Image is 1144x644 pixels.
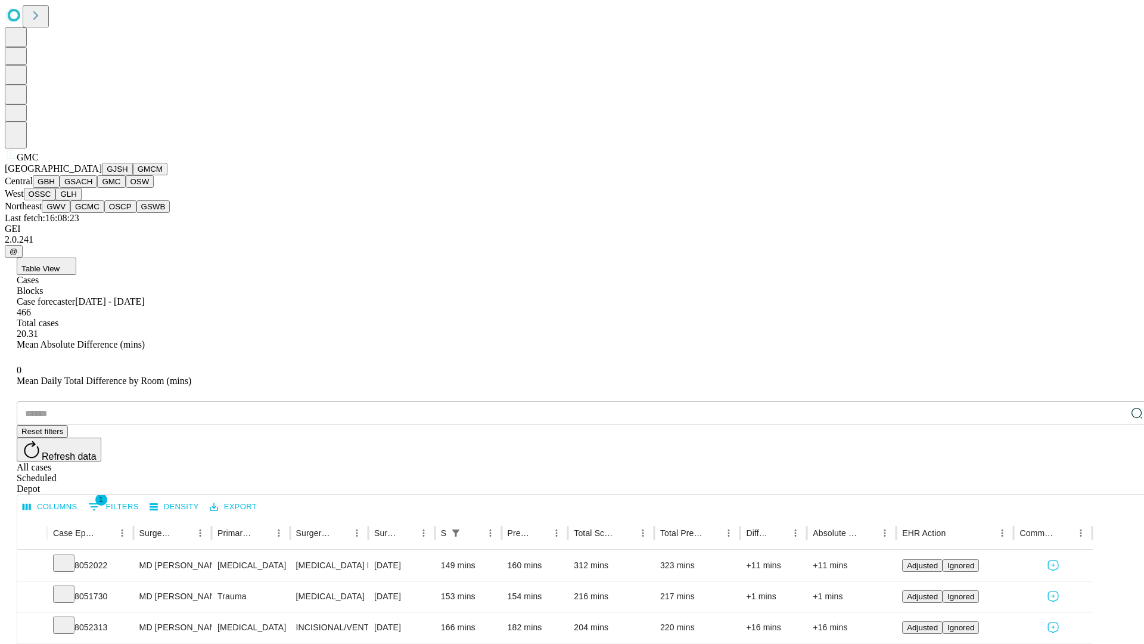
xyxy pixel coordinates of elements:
button: Menu [787,525,804,541]
button: Menu [349,525,365,541]
span: Mean Absolute Difference (mins) [17,339,145,349]
button: Show filters [85,497,142,516]
div: [DATE] [374,550,429,581]
div: 204 mins [574,612,648,643]
div: Primary Service [217,528,252,538]
button: Menu [1072,525,1089,541]
span: [GEOGRAPHIC_DATA] [5,163,102,174]
div: [DATE] [374,612,429,643]
div: +1 mins [746,581,801,612]
button: OSCP [104,200,136,213]
div: [MEDICAL_DATA] [217,612,284,643]
button: GCMC [70,200,104,213]
div: 2.0.241 [5,234,1139,245]
span: Central [5,176,33,186]
div: +11 mins [746,550,801,581]
button: OSW [126,175,154,188]
div: GEI [5,224,1139,234]
button: Menu [271,525,287,541]
button: Sort [465,525,482,541]
button: Sort [175,525,192,541]
div: 8052313 [53,612,128,643]
button: Select columns [20,498,80,516]
div: MD [PERSON_NAME] [139,612,206,643]
button: Expand [23,556,41,577]
span: Total cases [17,318,58,328]
div: MD [PERSON_NAME] [PERSON_NAME] [139,581,206,612]
span: Adjusted [907,623,938,632]
span: Case forecaster [17,296,75,306]
span: Northeast [5,201,42,211]
span: 1 [95,494,107,506]
span: Ignored [947,561,974,570]
div: +1 mins [813,581,890,612]
button: Adjusted [902,559,943,572]
button: Adjusted [902,621,943,634]
div: Absolute Difference [813,528,859,538]
button: Sort [254,525,271,541]
div: 153 mins [441,581,496,612]
button: Sort [332,525,349,541]
span: Adjusted [907,561,938,570]
div: 166 mins [441,612,496,643]
div: Surgery Date [374,528,397,538]
button: Reset filters [17,425,68,438]
div: MD [PERSON_NAME] [PERSON_NAME] Md [139,550,206,581]
span: 0 [17,365,21,375]
button: Density [147,498,202,516]
span: Ignored [947,592,974,601]
div: EHR Action [902,528,946,538]
button: Ignored [943,621,979,634]
span: 466 [17,307,31,317]
button: Sort [770,525,787,541]
button: Menu [415,525,432,541]
button: Expand [23,587,41,608]
button: @ [5,245,23,258]
div: 217 mins [660,581,735,612]
button: Sort [618,525,635,541]
button: Menu [876,525,893,541]
span: [DATE] - [DATE] [75,296,144,306]
div: [MEDICAL_DATA] DIAGNOSTIC [296,550,362,581]
button: Adjusted [902,590,943,603]
div: Total Scheduled Duration [574,528,617,538]
div: 8052022 [53,550,128,581]
button: Menu [994,525,1011,541]
span: Table View [21,264,60,273]
div: 8051730 [53,581,128,612]
span: Adjusted [907,592,938,601]
button: GSWB [136,200,170,213]
div: [MEDICAL_DATA] [217,550,284,581]
div: Surgeon Name [139,528,174,538]
div: +16 mins [813,612,890,643]
span: Last fetch: 16:08:23 [5,213,79,223]
span: @ [10,247,18,256]
div: Predicted In Room Duration [508,528,531,538]
div: Surgery Name [296,528,331,538]
button: GLH [55,188,81,200]
button: Export [207,498,260,516]
button: Menu [720,525,737,541]
div: 312 mins [574,550,648,581]
button: Table View [17,258,76,275]
span: Reset filters [21,427,63,436]
div: Comments [1019,528,1054,538]
button: Menu [548,525,565,541]
div: 149 mins [441,550,496,581]
button: Menu [192,525,209,541]
span: Mean Daily Total Difference by Room (mins) [17,376,191,386]
button: Sort [860,525,876,541]
div: +11 mins [813,550,890,581]
button: GSACH [60,175,97,188]
button: Refresh data [17,438,101,462]
div: 216 mins [574,581,648,612]
div: Case Epic Id [53,528,96,538]
div: Difference [746,528,769,538]
button: Menu [114,525,130,541]
button: Menu [482,525,499,541]
button: Ignored [943,590,979,603]
button: Expand [23,618,41,639]
button: Sort [947,525,963,541]
button: Sort [531,525,548,541]
div: +16 mins [746,612,801,643]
